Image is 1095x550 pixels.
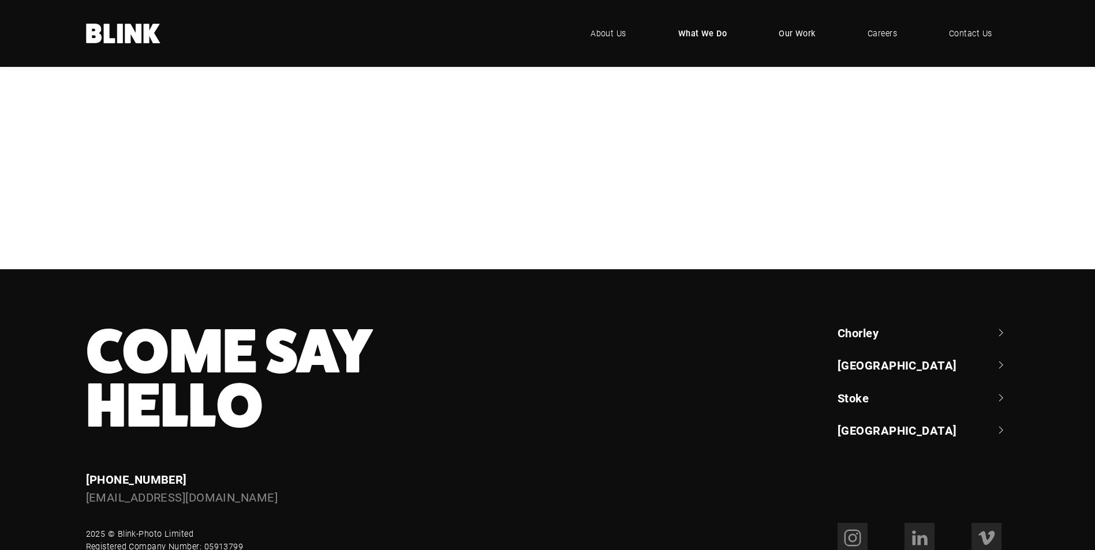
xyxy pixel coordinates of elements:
[86,24,161,43] a: Home
[86,472,187,487] a: [PHONE_NUMBER]
[86,325,634,433] h3: Come Say Hello
[838,357,1010,373] a: [GEOGRAPHIC_DATA]
[573,16,644,51] a: About Us
[86,489,278,504] a: [EMAIL_ADDRESS][DOMAIN_NAME]
[591,27,626,40] span: About Us
[949,27,992,40] span: Contact Us
[932,16,1010,51] a: Contact Us
[838,390,1010,406] a: Stoke
[838,325,1010,341] a: Chorley
[761,16,833,51] a: Our Work
[678,27,727,40] span: What We Do
[838,422,1010,438] a: [GEOGRAPHIC_DATA]
[779,27,816,40] span: Our Work
[868,27,897,40] span: Careers
[661,16,745,51] a: What We Do
[850,16,914,51] a: Careers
